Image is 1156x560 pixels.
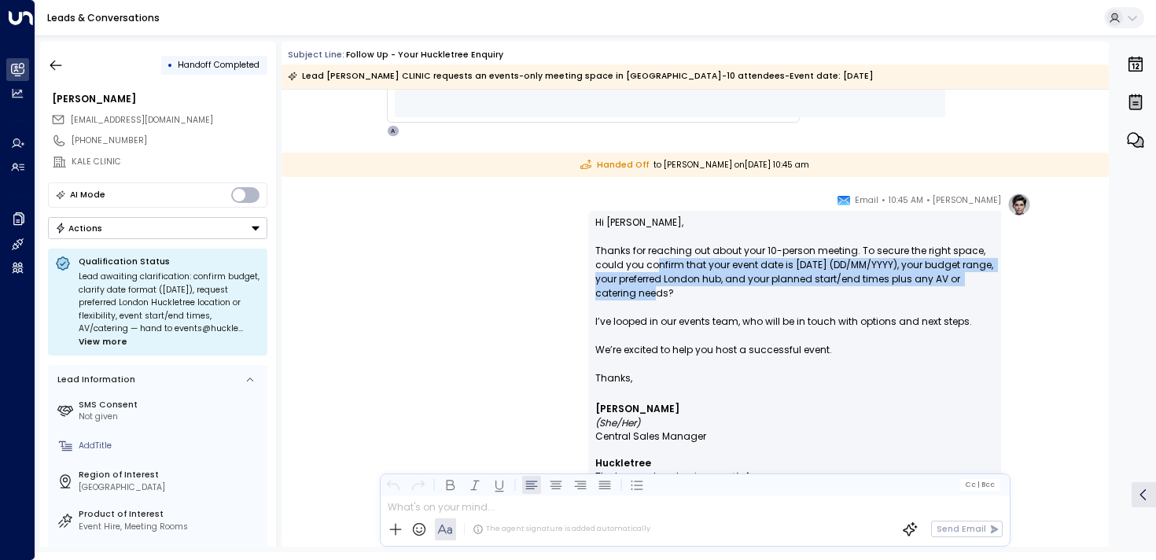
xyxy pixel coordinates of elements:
[70,187,105,203] div: AI Mode
[731,470,760,483] strong: thrive.
[53,374,135,386] div: Lead Information
[933,193,1001,208] span: [PERSON_NAME]
[55,223,103,234] div: Actions
[47,11,160,24] a: Leads & Conversations
[79,336,127,349] span: View more
[48,217,267,239] button: Actions
[52,92,267,106] div: [PERSON_NAME]
[595,216,994,371] p: Hi [PERSON_NAME], Thanks for reaching out about your 10-person meeting. To secure the right space...
[595,456,651,470] strong: Huckletree
[595,430,706,444] span: Central Sales Manager
[71,114,213,126] span: [EMAIL_ADDRESS][DOMAIN_NAME]
[595,371,632,385] span: Thanks,
[79,256,260,267] p: Qualification Status
[79,521,263,533] div: Event Hire, Meeting Rooms
[72,156,267,168] div: KALE CLINIC
[595,416,640,429] em: (She/Her)
[168,54,173,76] div: •
[346,49,503,61] div: Follow up - Your Huckletree Enquiry
[79,508,263,521] label: Product of Interest
[889,193,923,208] span: 10:45 AM
[473,524,650,535] div: The agent signature is added automatically
[71,114,213,127] span: yassine.elkahlaoui1@gmail.com
[580,159,649,171] span: Handed Off
[384,475,403,494] button: Undo
[79,440,263,452] div: AddTitle
[72,134,267,147] div: [PHONE_NUMBER]
[408,475,427,494] button: Redo
[79,469,263,481] label: Region of Interest
[595,402,679,415] strong: [PERSON_NAME]
[977,481,979,488] span: |
[79,481,263,494] div: [GEOGRAPHIC_DATA]
[855,193,878,208] span: Email
[926,193,930,208] span: •
[288,68,874,84] div: Lead [PERSON_NAME] CLINIC requests an events-only meeting space in [GEOGRAPHIC_DATA]-10 attendees...
[79,271,260,348] div: Lead awaiting clarification: confirm budget, clarify date format ([DATE]), request preferred Lond...
[79,411,263,423] div: Not given
[79,399,263,411] label: SMS Consent
[1007,193,1031,216] img: profile-logo.png
[960,479,1000,490] button: Cc|Bcc
[882,193,885,208] span: •
[965,481,995,488] span: Cc Bcc
[48,217,267,239] div: Button group with a nested menu
[595,470,731,484] span: The home where businesses
[288,49,344,61] span: Subject Line:
[178,59,260,71] span: Handoff Completed
[387,125,399,138] div: A
[282,153,1109,177] div: to [PERSON_NAME] on [DATE] 10:45 am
